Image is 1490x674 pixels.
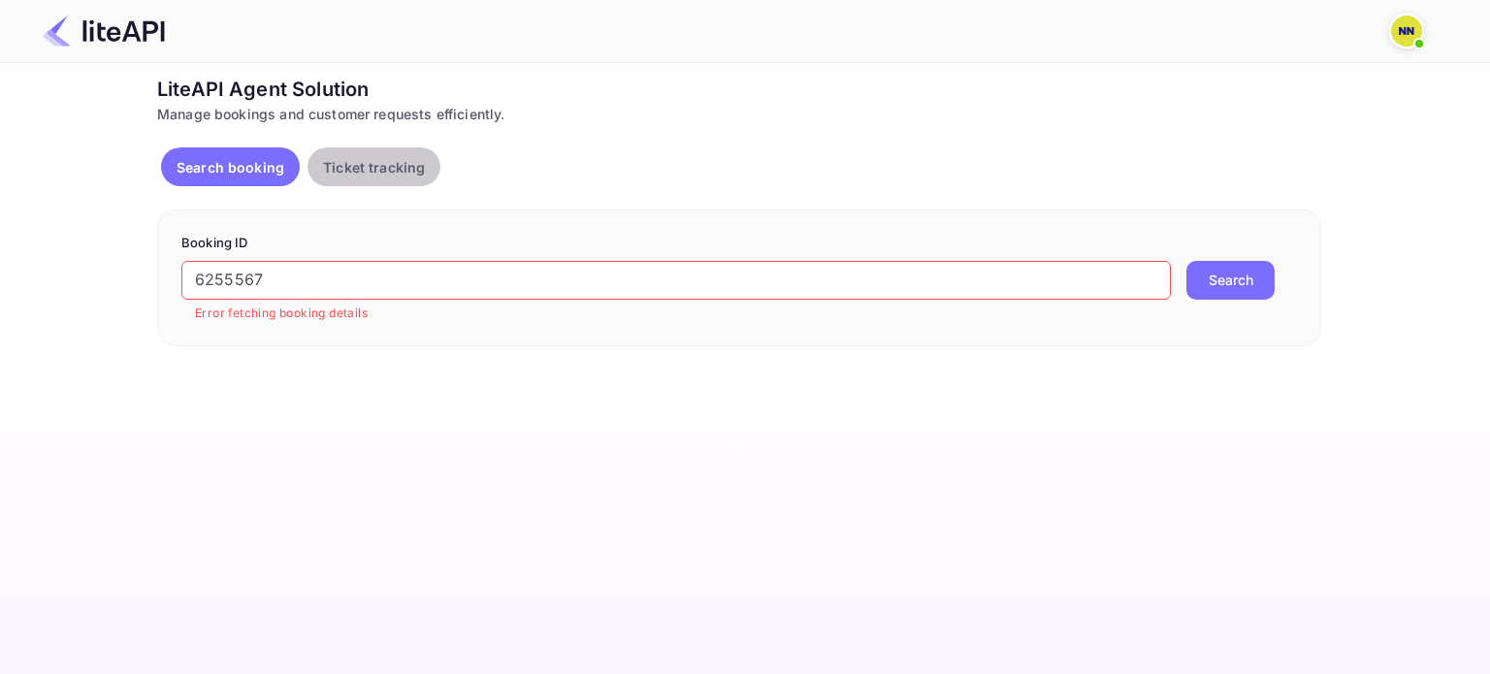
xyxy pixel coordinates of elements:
img: LiteAPI Logo [43,16,165,47]
button: Search [1186,261,1275,300]
input: Enter Booking ID (e.g., 63782194) [181,261,1171,300]
p: Search booking [177,157,284,177]
img: N/A N/A [1391,16,1422,47]
p: Ticket tracking [323,157,425,177]
div: LiteAPI Agent Solution [157,75,1321,104]
div: Manage bookings and customer requests efficiently. [157,104,1321,124]
p: Booking ID [181,234,1297,253]
p: Error fetching booking details [195,304,1157,323]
